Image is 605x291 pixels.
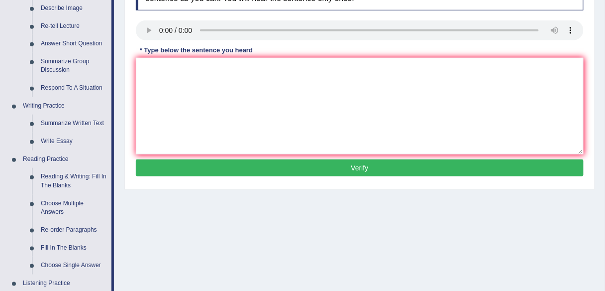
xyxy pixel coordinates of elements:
a: Re-tell Lecture [36,17,111,35]
a: Reading & Writing: Fill In The Blanks [36,168,111,194]
a: Writing Practice [18,97,111,115]
a: Respond To A Situation [36,79,111,97]
a: Choose Multiple Answers [36,195,111,221]
button: Verify [136,159,584,176]
div: * Type below the sentence you heard [136,45,257,55]
a: Choose Single Answer [36,257,111,275]
a: Re-order Paragraphs [36,221,111,239]
a: Reading Practice [18,150,111,168]
a: Write Essay [36,133,111,150]
a: Summarize Group Discussion [36,53,111,79]
a: Summarize Written Text [36,115,111,133]
a: Fill In The Blanks [36,239,111,257]
a: Answer Short Question [36,35,111,53]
